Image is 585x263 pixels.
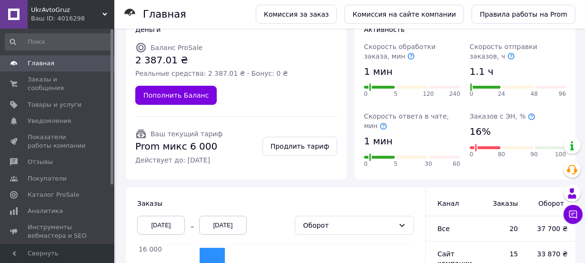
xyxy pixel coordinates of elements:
[498,151,505,159] span: 80
[470,125,491,139] span: 16%
[151,44,202,51] span: Баланс ProSale
[564,205,583,224] button: Чат с покупателем
[394,160,398,168] span: 5
[487,199,518,208] span: Заказы
[437,225,450,233] span: Все
[28,117,71,125] span: Уведомления
[364,65,393,79] span: 1 мин
[364,160,368,168] span: 0
[531,90,538,98] span: 48
[135,69,288,78] span: Реальные средства: 2 387.01 ₴ · Бонус: 0 ₴
[364,112,449,130] span: Скорость ответа в чате, мин
[5,33,112,51] input: Поиск
[364,43,435,60] span: Скорость обработки заказа, мин
[139,245,162,253] tspan: 16 000
[28,158,53,166] span: Отзывы
[28,101,81,109] span: Товары и услуги
[559,90,566,98] span: 96
[498,90,505,98] span: 24
[31,14,114,23] div: Ваш ID: 4016298
[28,174,67,183] span: Покупатели
[487,249,518,259] span: 15
[31,6,102,14] span: UkrAvtoGruz
[135,26,161,33] span: Деньги
[199,216,247,235] div: [DATE]
[470,43,537,60] span: Скорость отправки заказов, ч
[303,220,394,231] div: Оборот
[537,249,564,259] span: 33 870 ₴
[449,90,460,98] span: 240
[135,53,288,67] span: 2 387.01 ₴
[470,151,474,159] span: 0
[364,134,393,148] span: 1 мин
[425,160,432,168] span: 30
[470,65,494,79] span: 1.1 ч
[143,9,186,20] h1: Главная
[531,151,538,159] span: 90
[262,137,337,156] a: Продлить тариф
[364,26,404,33] span: Активность
[537,199,564,208] span: Оборот
[28,207,63,215] span: Аналитика
[537,224,564,233] span: 37 700 ₴
[256,5,337,24] a: Комиссия за заказ
[135,140,222,153] span: Prom микс 6 000
[135,155,222,165] span: Действует до: [DATE]
[28,75,88,92] span: Заказы и сообщения
[344,5,464,24] a: Комиссия на сайте компании
[364,90,368,98] span: 0
[487,224,518,233] span: 20
[28,191,79,199] span: Каталог ProSale
[470,90,474,98] span: 0
[470,112,535,120] span: Заказов с ЭН, %
[453,160,460,168] span: 60
[28,59,54,68] span: Главная
[137,216,185,235] div: [DATE]
[28,223,88,240] span: Инструменты вебмастера и SEO
[28,133,88,150] span: Показатели работы компании
[151,130,222,138] span: Ваш текущий тариф
[472,5,575,24] a: Правила работы на Prom
[394,90,398,98] span: 5
[555,151,566,159] span: 100
[137,200,162,207] span: Заказы
[423,90,434,98] span: 120
[437,200,459,207] span: Канал
[135,86,217,105] a: Пополнить Баланс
